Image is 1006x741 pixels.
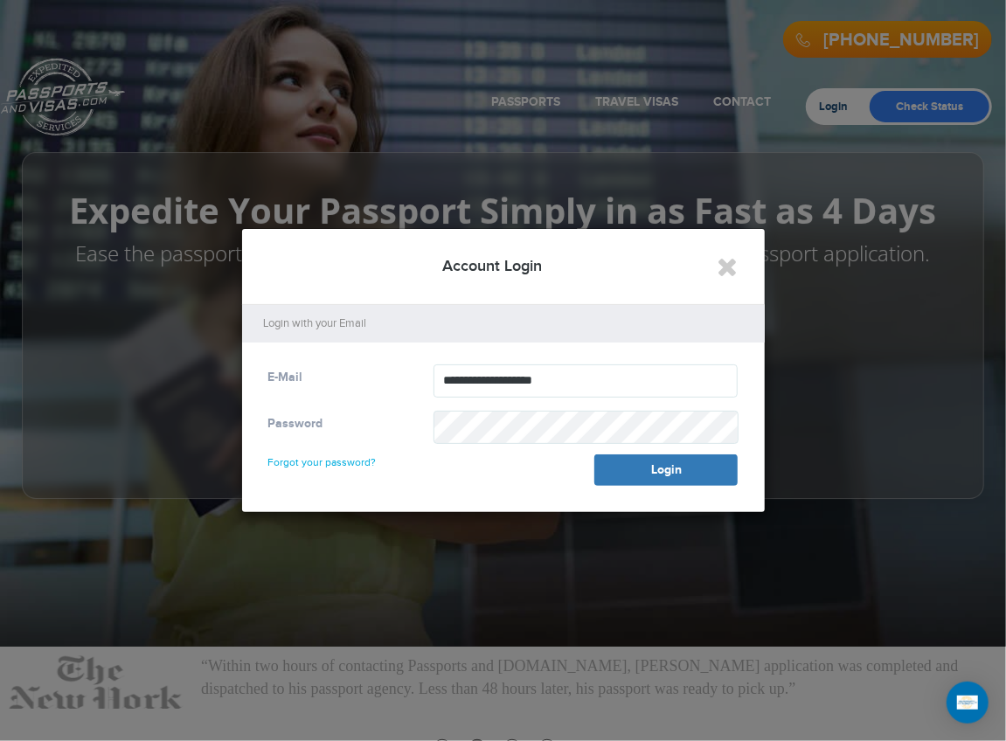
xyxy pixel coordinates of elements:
button: Close [718,253,739,281]
p: Login with your Email [264,315,752,332]
div: Open Intercom Messenger [947,682,989,724]
label: E-Mail [268,369,303,386]
button: Login [594,454,738,486]
span: Account Login [443,257,543,275]
a: Forgot your password? [268,440,377,468]
label: Password [268,415,323,433]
